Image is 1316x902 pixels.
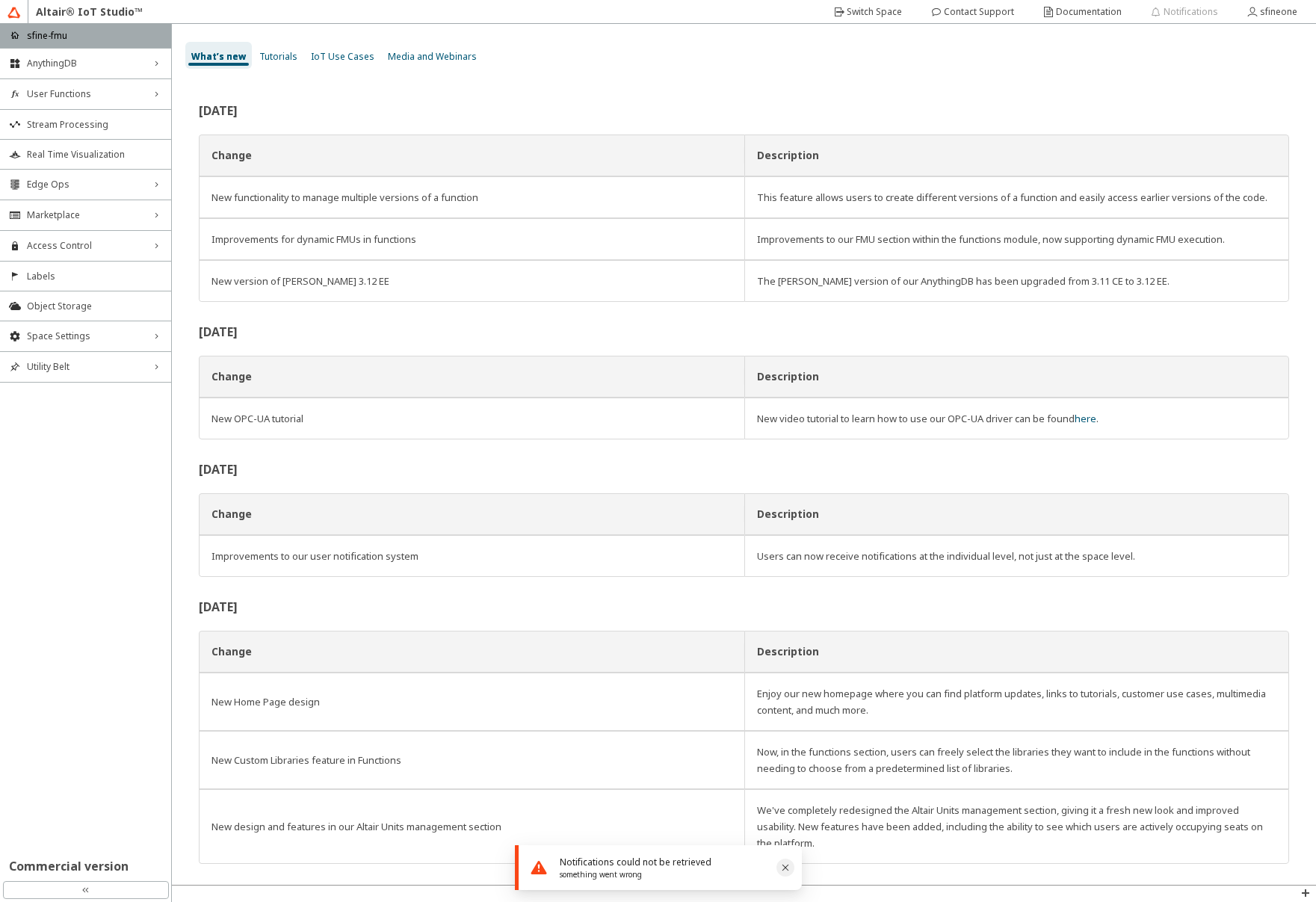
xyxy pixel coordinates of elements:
[757,685,1277,718] div: Enjoy our new homepage where you can find platform updates, links to tutorials, customer use case...
[1075,412,1096,425] a: here
[560,856,784,868] div: Notifications could not be retrieved
[199,601,1289,613] h2: [DATE]
[27,271,162,282] span: Labels
[211,752,732,768] div: New Custom Libraries feature in Functions
[199,493,744,535] th: Change
[27,29,67,42] p: sfine-fmu
[27,179,144,191] span: Edge Ops
[757,548,1277,564] div: Users can now receive notifications at the individual level, not just at the space level.
[211,548,732,564] div: Improvements to our user notification system
[757,231,1277,247] div: Improvements to our FMU section within the functions module, now supporting dynamic FMU execution.
[27,361,144,373] span: Utility Belt
[27,330,144,342] span: Space Settings
[191,50,246,63] span: What’s new
[757,273,1277,289] div: The [PERSON_NAME] version of our AnythingDB has been upgraded from 3.11 CE to 3.12 EE.
[199,631,744,673] th: Change
[744,135,1290,176] th: Description
[744,493,1290,535] th: Description
[27,58,144,69] span: AnythingDB
[27,209,144,221] span: Marketplace
[776,859,794,877] a: Close
[211,189,732,206] div: New functionality to manage multiple versions of a function
[757,189,1277,206] div: This feature allows users to create different versions of a function and easily access earlier ve...
[27,240,144,252] span: Access Control
[27,149,162,161] span: Real Time Visualization
[211,231,732,247] div: Improvements for dynamic FMUs in functions
[211,818,732,835] div: New design and features in our Altair Units management section
[27,119,162,131] span: Stream Processing
[311,50,374,63] span: IoT Use Cases
[388,50,477,63] span: Media and Webinars
[27,300,162,312] span: Object Storage
[199,105,1289,117] h2: [DATE]
[757,410,1277,427] div: New video tutorial to learn how to use our OPC-UA driver can be found .
[199,135,744,176] th: Change
[199,356,744,398] th: Change
[757,744,1277,776] div: Now, in the functions section, users can freely select the libraries they want to include in the ...
[27,88,144,100] span: User Functions
[757,802,1277,851] div: We've completely redesigned the Altair Units management section, giving it a fresh new look and i...
[199,463,1289,475] h2: [DATE]
[211,273,732,289] div: New version of [PERSON_NAME] 3.12 EE
[199,326,1289,338] h2: [DATE]
[744,631,1290,673] th: Description
[560,869,769,880] div: something went wrong
[744,356,1290,398] th: Description
[211,410,732,427] div: New OPC-UA tutorial
[211,694,732,710] div: New Home Page design
[259,50,297,63] span: Tutorials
